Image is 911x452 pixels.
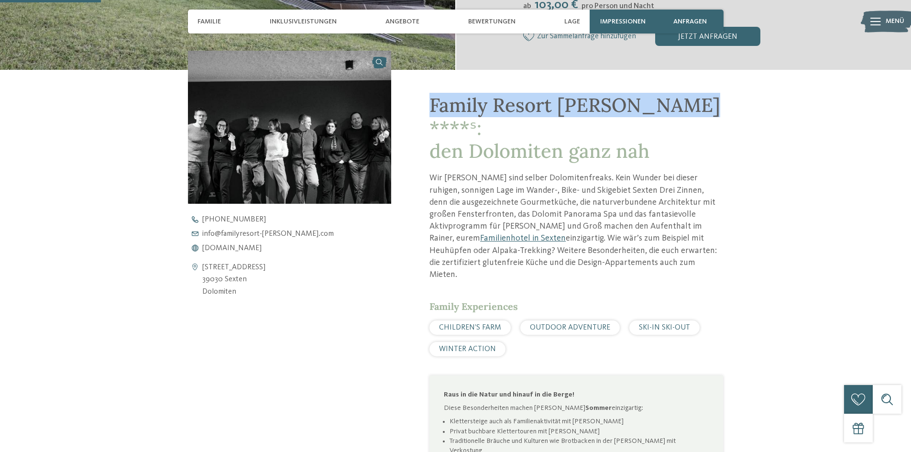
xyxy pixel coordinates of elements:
span: Bewertungen [468,18,516,26]
div: jetzt anfragen [655,27,760,46]
span: CHILDREN’S FARM [439,324,501,331]
span: anfragen [673,18,707,26]
span: Familie [198,18,221,26]
span: Lage [564,18,580,26]
span: Zur Sammelanfrage hinzufügen [537,33,636,41]
address: [STREET_ADDRESS] 39030 Sexten Dolomiten [202,262,265,298]
span: [DOMAIN_NAME] [202,244,262,252]
span: Impressionen [600,18,646,26]
a: [DOMAIN_NAME] [188,244,408,252]
span: Inklusivleistungen [270,18,337,26]
li: Klettersteige auch als Familienaktivität mit [PERSON_NAME] [450,417,709,426]
a: Familienhotel in Sexten [480,234,566,243]
span: ab [523,2,531,10]
img: Unser Familienhotel in Sexten, euer Urlaubszuhause in den Dolomiten [188,51,392,203]
p: Diese Besonderheiten machen [PERSON_NAME] einzigartig: [444,403,709,413]
span: info@ familyresort-[PERSON_NAME]. com [202,230,334,238]
span: OUTDOOR ADVENTURE [530,324,610,331]
li: Privat buchbare Klettertouren mit [PERSON_NAME] [450,427,709,436]
span: Family Resort [PERSON_NAME] ****ˢ: den Dolomiten ganz nah [429,93,720,163]
a: info@familyresort-[PERSON_NAME].com [188,230,408,238]
span: Angebote [385,18,419,26]
span: WINTER ACTION [439,345,496,353]
strong: Sommer [585,405,612,411]
span: [PHONE_NUMBER] [202,216,266,223]
span: Family Experiences [429,300,518,312]
a: [PHONE_NUMBER] [188,216,408,223]
p: Wir [PERSON_NAME] sind selber Dolomitenfreaks. Kein Wunder bei dieser ruhigen, sonnigen Lage im W... [429,172,723,281]
span: SKI-IN SKI-OUT [639,324,690,331]
span: pro Person und Nacht [582,2,654,10]
strong: Raus in die Natur und hinauf in die Berge! [444,391,574,398]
